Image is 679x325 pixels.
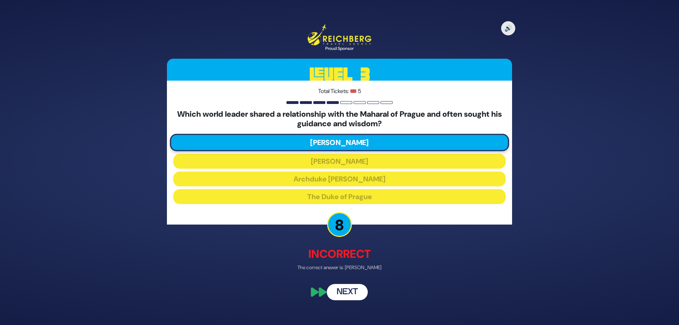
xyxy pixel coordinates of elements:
h3: Level 3 [167,59,512,91]
button: [PERSON_NAME] [173,154,506,169]
h5: Which world leader shared a relationship with the Maharal of Prague and often sought his guidance... [173,110,506,129]
p: The correct answer is: [PERSON_NAME] [167,264,512,272]
p: 8 [327,213,352,237]
button: Next [327,284,368,301]
p: Incorrect [167,246,512,263]
button: [PERSON_NAME] [170,134,509,151]
p: Total Tickets: 🎟️ 5 [173,87,506,96]
img: Reichberg Travel [308,24,371,45]
div: Proud Sponsor [308,46,371,52]
button: The Duke of Prague [173,190,506,204]
button: 🔊 [501,21,515,35]
button: Archduke [PERSON_NAME] [173,172,506,187]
